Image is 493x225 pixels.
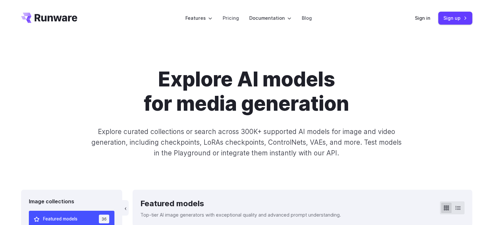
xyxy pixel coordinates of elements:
p: Top-tier AI image generators with exceptional quality and advanced prompt understanding. [140,211,341,219]
h1: Explore AI models for media generation [66,67,427,116]
a: Go to / [21,13,77,23]
a: Sign up [438,12,472,24]
label: Features [185,14,212,22]
span: 36 [99,215,109,223]
a: Sign in [415,14,430,22]
div: Image collections [29,197,115,206]
div: Featured models [140,197,341,210]
span: Featured models [43,216,77,223]
a: Blog [302,14,312,22]
p: Explore curated collections or search across 300K+ supported AI models for image and video genera... [88,126,404,159]
button: ‹ [122,200,129,216]
label: Documentation [249,14,291,22]
a: Pricing [223,14,239,22]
